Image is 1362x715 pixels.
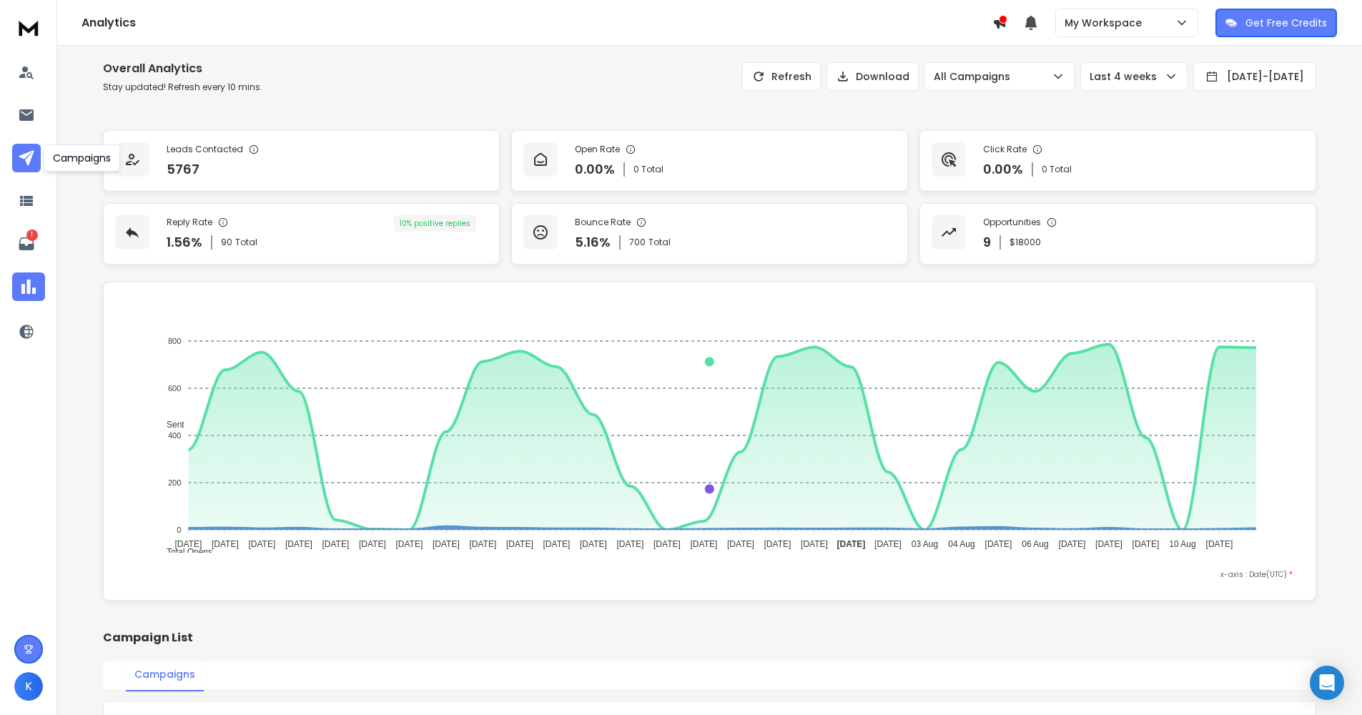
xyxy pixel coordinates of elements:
span: Sent [156,420,184,430]
p: 1.56 % [167,232,202,252]
button: K [14,672,43,701]
span: Total [648,237,671,248]
p: 0 Total [633,164,663,175]
button: [DATE]-[DATE] [1193,62,1316,91]
p: 9 [983,232,991,252]
tspan: 0 [177,526,181,534]
button: Get Free Credits [1215,9,1337,37]
tspan: [DATE] [285,539,312,549]
tspan: 04 Aug [948,539,974,549]
tspan: [DATE] [506,539,533,549]
tspan: 200 [168,478,181,487]
p: Get Free Credits [1245,16,1327,30]
button: Download [826,62,919,91]
tspan: [DATE] [322,539,349,549]
a: 1 [12,230,41,258]
a: Bounce Rate5.16%700Total [511,203,908,265]
tspan: [DATE] [653,539,681,549]
p: Stay updated! Refresh every 10 mins. [103,82,262,93]
span: Total [235,237,257,248]
tspan: [DATE] [764,539,791,549]
tspan: [DATE] [395,539,423,549]
tspan: 400 [168,431,181,440]
tspan: 03 Aug [912,539,938,549]
tspan: [DATE] [433,539,460,549]
tspan: [DATE] [212,539,239,549]
tspan: [DATE] [985,539,1012,549]
a: Open Rate0.00%0 Total [511,130,908,192]
p: Leads Contacted [167,144,243,155]
p: Download [856,69,909,84]
button: Refresh [742,62,821,91]
tspan: [DATE] [1132,539,1160,549]
p: All Campaigns [934,69,1016,84]
tspan: [DATE] [616,539,643,549]
p: My Workspace [1065,16,1148,30]
p: Click Rate [983,144,1027,155]
tspan: [DATE] [174,539,202,549]
p: 0 Total [1042,164,1072,175]
tspan: [DATE] [874,539,902,549]
p: Open Rate [575,144,620,155]
p: Opportunities [983,217,1041,228]
tspan: [DATE] [469,539,496,549]
p: $ 18000 [1010,237,1041,248]
h1: Analytics [82,14,992,31]
tspan: [DATE] [691,539,718,549]
tspan: [DATE] [1059,539,1086,549]
p: 0.00 % [575,159,615,179]
p: Refresh [771,69,811,84]
tspan: 800 [168,337,181,345]
tspan: 06 Aug [1022,539,1048,549]
tspan: [DATE] [543,539,570,549]
tspan: [DATE] [1206,539,1233,549]
p: Last 4 weeks [1090,69,1163,84]
a: Click Rate0.00%0 Total [919,130,1316,192]
tspan: [DATE] [801,539,828,549]
p: x-axis : Date(UTC) [127,569,1293,580]
h2: Campaign List [103,629,1316,646]
tspan: 10 Aug [1170,539,1196,549]
p: 1 [26,230,38,241]
button: Campaigns [126,659,204,691]
p: 0.00 % [983,159,1023,179]
a: Reply Rate1.56%90Total10% positive replies [103,203,500,265]
tspan: [DATE] [359,539,386,549]
a: Leads Contacted5767 [103,130,500,192]
tspan: [DATE] [727,539,754,549]
a: Opportunities9$18000 [919,203,1316,265]
tspan: [DATE] [837,539,866,549]
img: logo [14,14,43,41]
tspan: 600 [168,384,181,393]
tspan: [DATE] [248,539,275,549]
div: Open Intercom Messenger [1310,666,1344,700]
p: 5.16 % [575,232,611,252]
div: 10 % positive replies [394,215,476,232]
span: 90 [221,237,232,248]
p: Bounce Rate [575,217,631,228]
p: 5767 [167,159,199,179]
tspan: [DATE] [1095,539,1122,549]
tspan: [DATE] [580,539,607,549]
div: Campaigns [44,144,120,172]
h1: Overall Analytics [103,60,262,77]
span: 700 [629,237,646,248]
span: Total Opens [156,547,212,557]
p: Reply Rate [167,217,212,228]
